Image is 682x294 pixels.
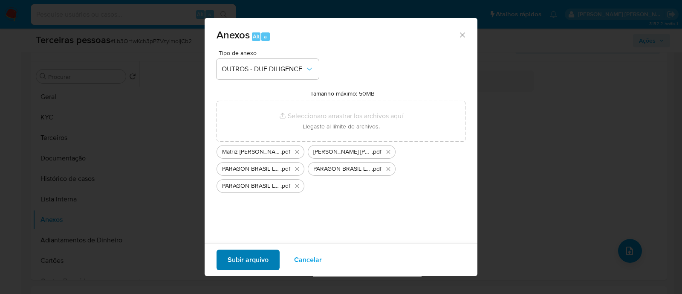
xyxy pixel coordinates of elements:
button: Eliminar PARAGON BRASIL LTDA cnpj.pdf [292,181,302,191]
span: PARAGON BRASIL LTDA softon [313,165,372,173]
span: PARAGON BRASIL LTDA contrato social [222,165,280,173]
span: OUTROS - DUE DILIGENCE [222,65,305,73]
button: Eliminar Matriz de Risco -PARAGON BRASIL LTDA.pdf [292,147,302,157]
button: OUTROS - DUE DILIGENCE [217,59,319,79]
span: a [264,32,267,41]
span: .pdf [372,148,381,156]
span: Alt [253,32,260,41]
span: .pdf [280,165,290,173]
span: [PERSON_NAME] [PERSON_NAME] softon [313,148,372,156]
span: Matriz [PERSON_NAME] -PARAGON BRASIL LTDA [222,148,280,156]
span: Tipo de anexo [219,50,321,56]
button: Eliminar PARAGON BRASIL LTDA contrato social.pdf [292,164,302,174]
span: Subir arquivo [228,250,269,269]
button: Eliminar PARAGON BRASIL LTDA softon.pdf [383,164,393,174]
button: Subir arquivo [217,250,280,270]
span: Cancelar [294,250,322,269]
span: Anexos [217,27,250,42]
label: Tamanho máximo: 50MB [310,90,375,97]
button: Cancelar [283,250,333,270]
span: .pdf [280,182,290,190]
button: Eliminar FELIPE HENRIQUE DE LUCENA MARQUES softon.pdf [383,147,393,157]
span: PARAGON BRASIL LTDA cnpj [222,182,280,190]
ul: Archivos seleccionados [217,142,465,193]
span: .pdf [372,165,381,173]
span: .pdf [280,148,290,156]
button: Cerrar [458,31,466,38]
